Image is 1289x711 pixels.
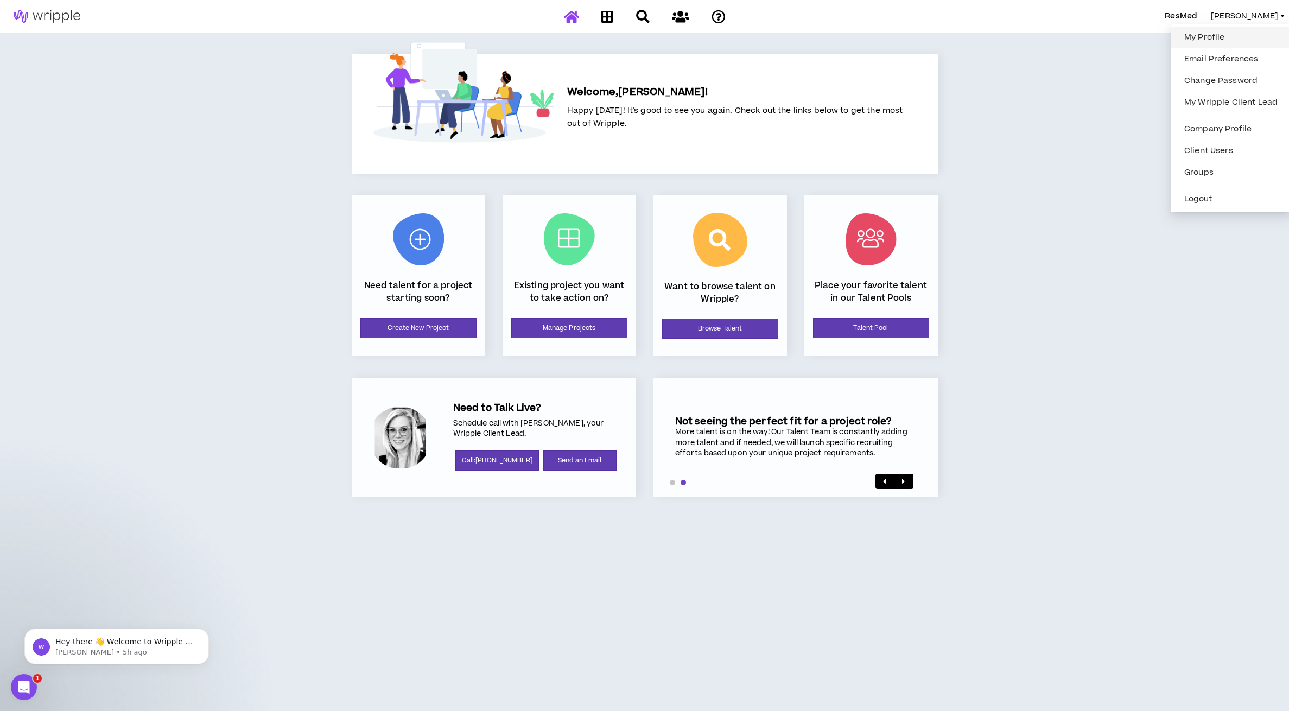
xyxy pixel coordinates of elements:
[453,418,619,440] p: Schedule call with [PERSON_NAME], your Wripple Client Lead.
[846,213,897,265] img: Talent Pool
[543,450,617,471] a: Send an Email
[8,606,225,682] iframe: Intercom notifications message
[1178,29,1284,46] a: My Profile
[360,318,477,338] a: Create New Project
[813,280,929,304] p: Place your favorite talent in our Talent Pools
[1165,10,1197,22] span: ResMed
[567,105,903,129] span: Happy [DATE]! It's good to see you again. Check out the links below to get the most out of Wripple.
[11,674,37,700] iframe: Intercom live chat
[1178,94,1284,111] a: My Wripple Client Lead
[675,416,916,427] h5: Not seeing the perfect fit for a project role?
[1178,143,1284,159] a: Client Users
[813,318,929,338] a: Talent Pool
[675,427,916,459] div: More talent is on the way! Our Talent Team is constantly adding more talent and if needed, we wil...
[393,213,444,265] img: New Project
[662,281,778,305] p: Want to browse talent on Wripple?
[1178,191,1284,207] button: Logout
[511,280,627,304] p: Existing project you want to take action on?
[544,213,595,265] img: Current Projects
[1178,164,1284,181] a: Groups
[662,319,778,339] a: Browse Talent
[455,450,539,471] a: Call:[PHONE_NUMBER]
[360,280,477,304] p: Need talent for a project starting soon?
[1178,121,1284,137] a: Company Profile
[511,318,627,338] a: Manage Projects
[33,674,42,683] span: 1
[1178,51,1284,67] a: Email Preferences
[1211,10,1278,22] span: [PERSON_NAME]
[369,407,431,469] div: Amanda P.
[1178,73,1284,89] a: Change Password
[453,402,619,414] h5: Need to Talk Live?
[567,85,903,100] h5: Welcome, [PERSON_NAME] !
